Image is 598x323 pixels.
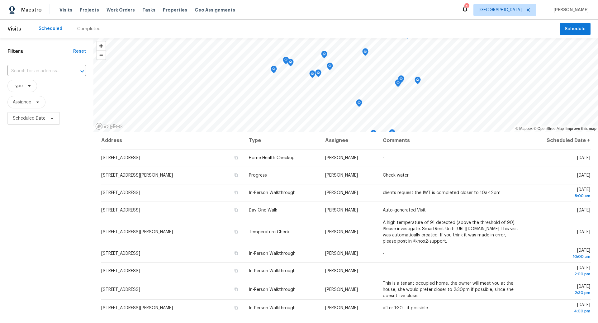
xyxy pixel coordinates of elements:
span: Home Health Checkup [249,156,295,160]
div: Map marker [370,130,377,140]
div: Map marker [389,129,395,139]
span: A high temperature of 91 detected (above the threshold of 90). Please investigate. SmartRent Unit... [383,221,518,244]
span: [DATE] [529,284,590,296]
span: - [383,251,384,256]
div: 3 [464,4,469,10]
div: 10:00 am [529,254,590,260]
div: Map marker [287,59,294,69]
span: [PERSON_NAME] [551,7,589,13]
span: Geo Assignments [195,7,235,13]
span: In-Person Walkthrough [249,269,296,273]
div: 2:30 pm [529,290,590,296]
span: - [383,156,384,160]
th: Comments [378,132,525,149]
div: Map marker [327,63,333,72]
button: Copy Address [233,305,239,311]
span: [PERSON_NAME] [325,173,358,178]
span: Schedule [565,25,586,33]
span: Work Orders [107,7,135,13]
span: [PERSON_NAME] [325,251,358,256]
span: [STREET_ADDRESS][PERSON_NAME] [101,230,173,234]
span: [DATE] [529,188,590,199]
span: [DATE] [529,303,590,314]
button: Zoom in [97,41,106,50]
div: Map marker [309,70,316,80]
a: Improve this map [566,126,596,131]
div: Map marker [395,79,401,89]
span: In-Person Walkthrough [249,251,296,256]
th: Type [244,132,320,149]
a: OpenStreetMap [534,126,564,131]
span: Day One Walk [249,208,277,212]
span: [DATE] [577,173,590,178]
th: Assignee [320,132,378,149]
button: Copy Address [233,207,239,213]
span: [PERSON_NAME] [325,230,358,234]
span: Properties [163,7,187,13]
span: Temperature Check [249,230,290,234]
span: In-Person Walkthrough [249,287,296,292]
span: clients request the IWT is completed closer to 10a-12pm [383,191,501,195]
div: Map marker [283,57,289,66]
span: Projects [80,7,99,13]
div: 2:00 pm [529,271,590,277]
button: Copy Address [233,229,239,235]
button: Copy Address [233,268,239,273]
span: [STREET_ADDRESS] [101,287,140,292]
span: Progress [249,173,267,178]
span: [DATE] [577,208,590,212]
span: Visits [7,22,21,36]
th: Scheduled Date ↑ [524,132,591,149]
button: Open [78,67,87,76]
span: [STREET_ADDRESS] [101,191,140,195]
span: [STREET_ADDRESS] [101,251,140,256]
span: Check water [383,173,409,178]
div: 8:00 am [529,193,590,199]
span: In-Person Walkthrough [249,191,296,195]
span: after 1:30 - if possible [383,306,428,310]
button: Copy Address [233,155,239,160]
span: This is a tenant occupied home, the owner will meet you at the house, she would prefer closer to ... [383,281,514,298]
div: Reset [73,48,86,55]
div: Map marker [315,69,321,79]
div: Map marker [398,75,404,85]
span: [PERSON_NAME] [325,156,358,160]
span: [STREET_ADDRESS] [101,269,140,273]
span: [PERSON_NAME] [325,287,358,292]
button: Copy Address [233,190,239,195]
button: Zoom out [97,50,106,59]
span: [STREET_ADDRESS] [101,156,140,160]
span: Visits [59,7,72,13]
span: Scheduled Date [13,115,45,121]
button: Copy Address [233,287,239,292]
span: Tasks [142,8,155,12]
div: Scheduled [39,26,62,32]
span: [STREET_ADDRESS][PERSON_NAME] [101,173,173,178]
input: Search for an address... [7,66,69,76]
span: [DATE] [577,230,590,234]
div: Map marker [415,77,421,86]
span: [DATE] [577,156,590,160]
div: Map marker [271,66,277,75]
span: [PERSON_NAME] [325,191,358,195]
h1: Filters [7,48,73,55]
span: [DATE] [529,248,590,260]
span: Zoom out [97,51,106,59]
th: Address [101,132,244,149]
span: [PERSON_NAME] [325,208,358,212]
span: [STREET_ADDRESS] [101,208,140,212]
span: Maestro [21,7,42,13]
div: Map marker [362,48,368,58]
button: Copy Address [233,250,239,256]
span: Assignee [13,99,31,105]
div: Map marker [356,99,362,109]
button: Copy Address [233,172,239,178]
div: Map marker [321,51,327,60]
a: Mapbox [515,126,533,131]
span: In-Person Walkthrough [249,306,296,310]
span: Auto-generated Visit [383,208,426,212]
span: - [383,269,384,273]
div: Completed [77,26,101,32]
span: [PERSON_NAME] [325,306,358,310]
